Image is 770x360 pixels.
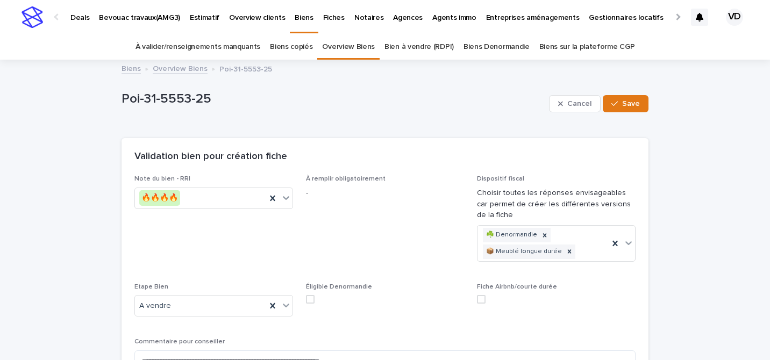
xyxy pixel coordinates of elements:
a: Biens sur la plateforme CGP [539,34,635,60]
span: Cancel [567,100,591,107]
button: Cancel [549,95,601,112]
p: - [306,188,465,199]
a: Biens [122,62,141,74]
div: ☘️ Denormandie [483,228,539,242]
span: Fiche Airbnb/courte durée [477,284,557,290]
p: Choisir toutes les réponses envisageables car permet de créer les différentes versions de la fiche [477,188,636,221]
a: Biens copiés [270,34,312,60]
a: Overview Biens [153,62,208,74]
p: Poi-31-5553-25 [122,91,545,107]
a: Overview Biens [322,34,375,60]
span: A vendre [139,300,171,312]
span: Dispositif fiscal [477,176,524,182]
p: Poi-31-5553-25 [219,62,272,74]
span: Etape Bien [134,284,168,290]
span: Save [622,100,640,107]
h2: Validation bien pour création fiche [134,151,287,163]
button: Save [603,95,648,112]
span: Commentaire pour conseiller [134,339,225,345]
span: Note du bien - RRI [134,176,190,182]
a: Bien à vendre (RDPI) [384,34,454,60]
a: Biens Denormandie [464,34,530,60]
span: Éligible Denormandie [306,284,372,290]
img: stacker-logo-s-only.png [22,6,43,28]
div: 🔥🔥🔥🔥 [139,190,180,206]
a: À valider/renseignements manquants [136,34,260,60]
div: 📦 Meublé longue durée [483,244,564,259]
span: À remplir obligatoirement [306,176,386,182]
div: VD [726,9,743,26]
